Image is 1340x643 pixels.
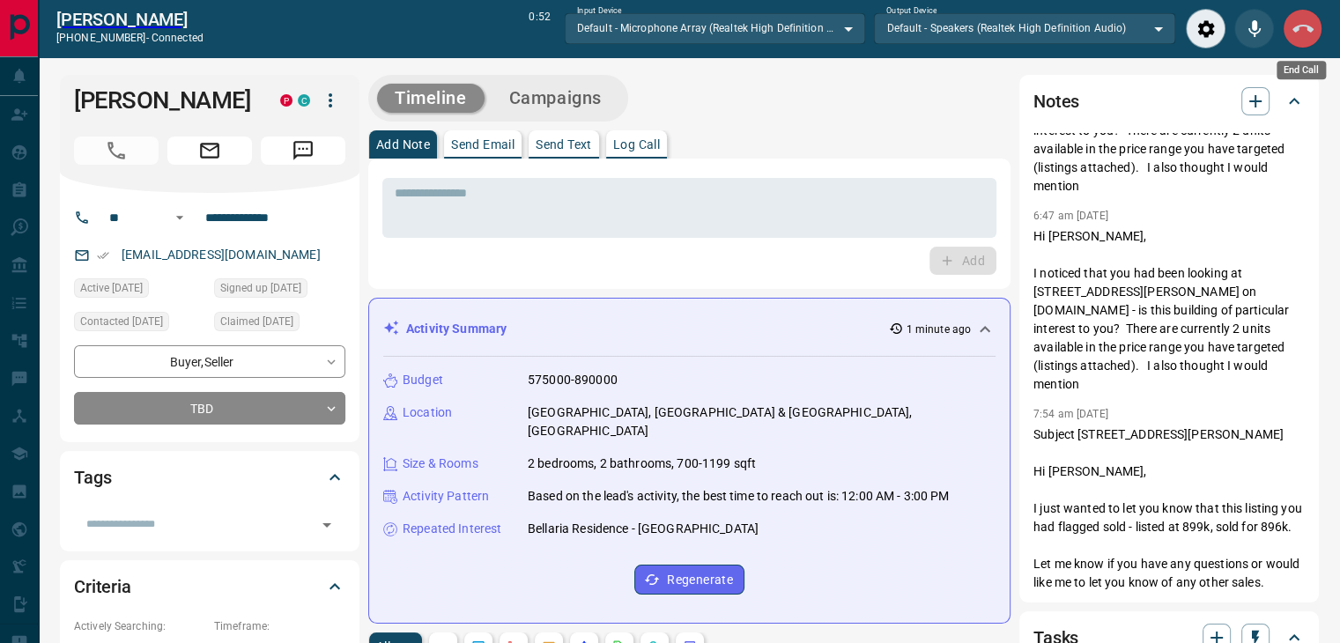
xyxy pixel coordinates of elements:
[74,278,205,303] div: Sun Aug 17 2025
[56,30,204,46] p: [PHONE_NUMBER] -
[74,345,345,378] div: Buyer , Seller
[536,138,592,151] p: Send Text
[886,5,937,17] label: Output Device
[1277,61,1326,79] div: End Call
[528,371,618,389] p: 575000-890000
[1033,80,1305,122] div: Notes
[577,5,622,17] label: Input Device
[528,403,996,440] p: [GEOGRAPHIC_DATA], [GEOGRAPHIC_DATA] & [GEOGRAPHIC_DATA], [GEOGRAPHIC_DATA]
[74,137,159,165] span: Call
[406,320,507,338] p: Activity Summary
[403,487,489,506] p: Activity Pattern
[451,138,515,151] p: Send Email
[492,84,619,113] button: Campaigns
[214,278,345,303] div: Sun Apr 08 2018
[214,618,345,634] p: Timeframe:
[74,573,131,601] h2: Criteria
[1186,9,1225,48] div: Audio Settings
[1033,87,1079,115] h2: Notes
[1283,9,1322,48] div: End Call
[122,248,321,262] a: [EMAIL_ADDRESS][DOMAIN_NAME]
[220,313,293,330] span: Claimed [DATE]
[1033,408,1108,420] p: 7:54 am [DATE]
[529,9,550,48] p: 0:52
[280,94,292,107] div: property.ca
[377,84,485,113] button: Timeline
[74,618,205,634] p: Actively Searching:
[220,279,301,297] span: Signed up [DATE]
[613,138,660,151] p: Log Call
[74,463,111,491] h2: Tags
[315,513,339,537] button: Open
[634,565,744,595] button: Regenerate
[383,313,996,345] div: Activity Summary1 minute ago
[1033,227,1305,394] p: Hi [PERSON_NAME], I noticed that you had been looking at [STREET_ADDRESS][PERSON_NAME] on [DOMAIN...
[74,456,345,499] div: Tags
[74,312,205,336] div: Thu Dec 12 2024
[261,137,345,165] span: Message
[97,249,109,262] svg: Email Verified
[565,13,866,43] div: Default - Microphone Array (Realtek High Definition Audio)
[907,321,971,337] p: 1 minute ago
[74,392,345,425] div: TBD
[1033,425,1305,629] p: Subject [STREET_ADDRESS][PERSON_NAME] Hi [PERSON_NAME], I just wanted to let you know that this l...
[74,86,254,115] h1: [PERSON_NAME]
[167,137,252,165] span: Email
[56,9,204,30] a: [PERSON_NAME]
[80,279,143,297] span: Active [DATE]
[1033,210,1108,222] p: 6:47 am [DATE]
[528,487,949,506] p: Based on the lead's activity, the best time to reach out is: 12:00 AM - 3:00 PM
[403,455,478,473] p: Size & Rooms
[214,312,345,336] div: Thu Dec 12 2024
[403,403,452,422] p: Location
[403,371,443,389] p: Budget
[1234,9,1274,48] div: Mute
[528,455,756,473] p: 2 bedrooms, 2 bathrooms, 700-1199 sqft
[169,207,190,228] button: Open
[152,32,204,44] span: connected
[376,138,430,151] p: Add Note
[874,13,1175,43] div: Default - Speakers (Realtek High Definition Audio)
[298,94,310,107] div: condos.ca
[528,520,759,538] p: Bellaria Residence - [GEOGRAPHIC_DATA]
[74,565,345,608] div: Criteria
[403,520,501,538] p: Repeated Interest
[80,313,163,330] span: Contacted [DATE]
